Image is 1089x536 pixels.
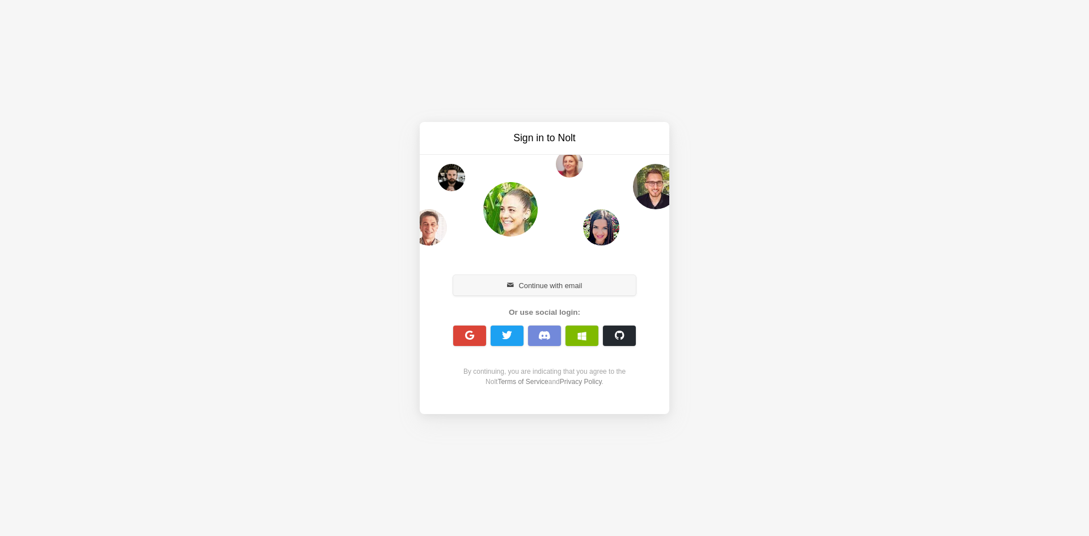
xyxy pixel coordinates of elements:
button: Continue with email [453,275,636,296]
a: Privacy Policy [560,378,602,386]
a: Terms of Service [497,378,548,386]
h3: Sign in to Nolt [449,131,640,145]
div: By continuing, you are indicating that you agree to the Nolt and . [447,366,642,387]
div: Or use social login: [447,307,642,318]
